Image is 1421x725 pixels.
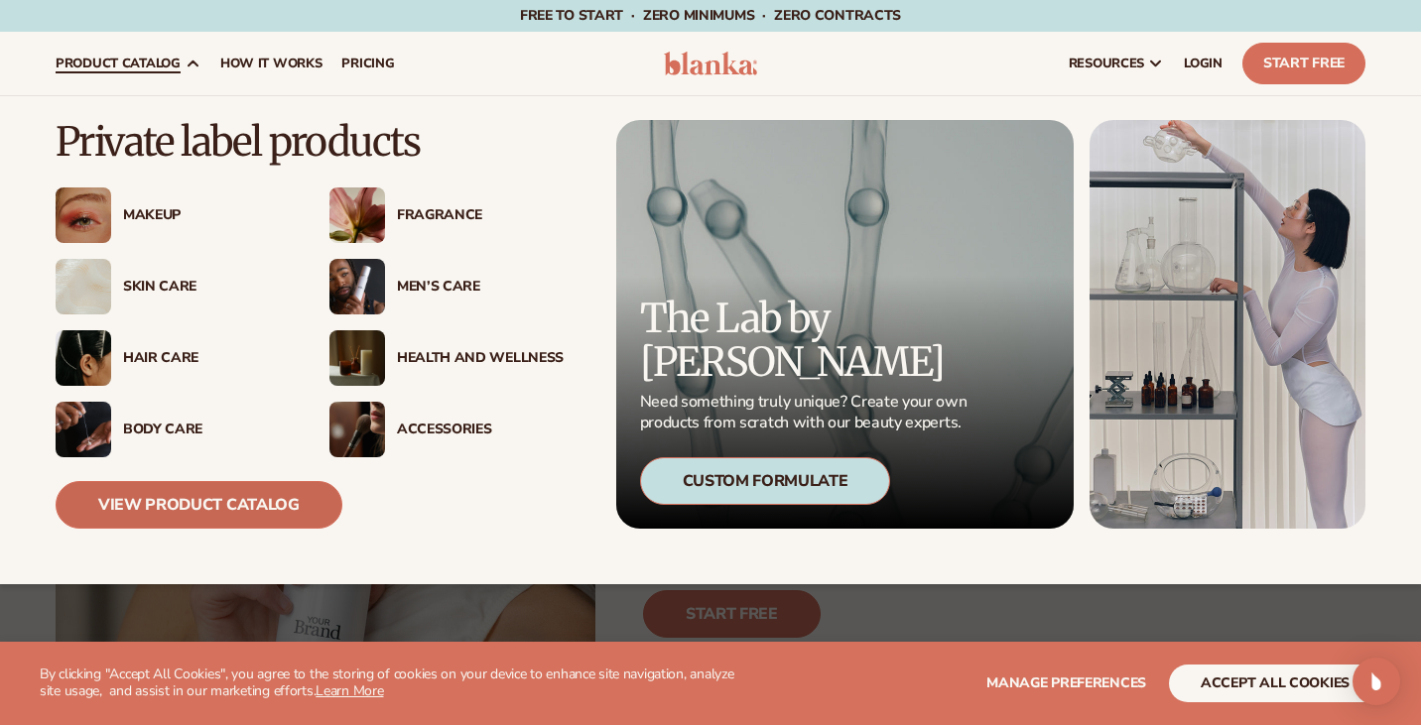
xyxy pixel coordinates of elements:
[56,402,111,457] img: Male hand applying moisturizer.
[397,279,564,296] div: Men’s Care
[56,187,290,243] a: Female with glitter eye makeup. Makeup
[56,187,111,243] img: Female with glitter eye makeup.
[316,681,383,700] a: Learn More
[123,422,290,438] div: Body Care
[640,392,973,433] p: Need something truly unique? Create your own products from scratch with our beauty experts.
[56,259,290,314] a: Cream moisturizer swatch. Skin Care
[56,481,342,529] a: View Product Catalog
[123,279,290,296] div: Skin Care
[1069,56,1144,71] span: resources
[329,259,564,314] a: Male holding moisturizer bottle. Men’s Care
[56,120,564,164] p: Private label products
[331,32,404,95] a: pricing
[329,330,564,386] a: Candles and incense on table. Health And Wellness
[397,207,564,224] div: Fragrance
[329,402,385,457] img: Female with makeup brush.
[56,259,111,314] img: Cream moisturizer swatch.
[123,350,290,367] div: Hair Care
[220,56,323,71] span: How It Works
[210,32,332,95] a: How It Works
[1169,665,1381,702] button: accept all cookies
[1353,658,1400,705] div: Open Intercom Messenger
[986,665,1146,702] button: Manage preferences
[640,457,891,505] div: Custom Formulate
[56,330,290,386] a: Female hair pulled back with clips. Hair Care
[56,330,111,386] img: Female hair pulled back with clips.
[986,673,1146,692] span: Manage preferences
[1059,32,1174,95] a: resources
[397,350,564,367] div: Health And Wellness
[329,187,564,243] a: Pink blooming flower. Fragrance
[341,56,394,71] span: pricing
[56,56,181,71] span: product catalog
[520,6,901,25] span: Free to start · ZERO minimums · ZERO contracts
[397,422,564,438] div: Accessories
[1242,43,1365,84] a: Start Free
[640,297,973,384] p: The Lab by [PERSON_NAME]
[329,402,564,457] a: Female with makeup brush. Accessories
[1174,32,1232,95] a: LOGIN
[329,187,385,243] img: Pink blooming flower.
[123,207,290,224] div: Makeup
[46,32,210,95] a: product catalog
[56,402,290,457] a: Male hand applying moisturizer. Body Care
[40,666,738,700] p: By clicking "Accept All Cookies", you agree to the storing of cookies on your device to enhance s...
[1184,56,1223,71] span: LOGIN
[329,330,385,386] img: Candles and incense on table.
[664,52,757,75] img: logo
[329,259,385,314] img: Male holding moisturizer bottle.
[1090,120,1365,529] img: Female in lab with equipment.
[616,120,1074,529] a: Microscopic product formula. The Lab by [PERSON_NAME] Need something truly unique? Create your ow...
